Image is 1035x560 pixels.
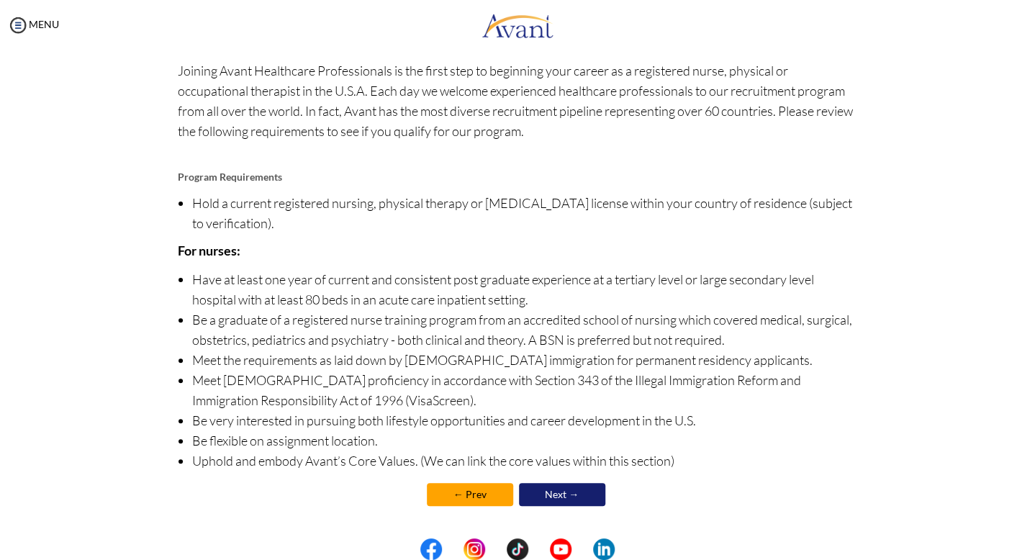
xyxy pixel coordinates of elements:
li: Be very interested in pursuing both lifestyle opportunities and career development in the U.S. [192,410,858,430]
img: blank.png [485,538,507,560]
img: logo.png [482,4,553,47]
img: icon-menu.png [7,14,29,36]
a: Next → [519,483,605,506]
a: ← Prev [427,483,513,506]
a: MENU [7,18,59,30]
b: For nurses: [178,243,240,258]
li: Have at least one year of current and consistent post graduate experience at a tertiary level or ... [192,269,858,310]
b: Program Requirements [178,171,282,183]
img: fb.png [420,538,442,560]
li: Uphold and embody Avant’s Core Values. (We can link the core values within this section) [192,451,858,471]
li: Be flexible on assignment location. [192,430,858,451]
li: Hold a current registered nursing, physical therapy or [MEDICAL_DATA] license within your country... [192,193,858,233]
li: Be a graduate of a registered nurse training program from an accredited school of nursing which c... [192,310,858,350]
img: blank.png [442,538,464,560]
img: yt.png [550,538,571,560]
li: Meet [DEMOGRAPHIC_DATA] proficiency in accordance with Section 343 of the Illegal Immigration Ref... [192,370,858,410]
img: blank.png [528,538,550,560]
img: li.png [593,538,615,560]
p: Joining Avant Healthcare Professionals is the first step to beginning your career as a registered... [178,60,858,161]
img: blank.png [571,538,593,560]
li: Meet the requirements as laid down by [DEMOGRAPHIC_DATA] immigration for permanent residency appl... [192,350,858,370]
img: in.png [464,538,485,560]
img: tt.png [507,538,528,560]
